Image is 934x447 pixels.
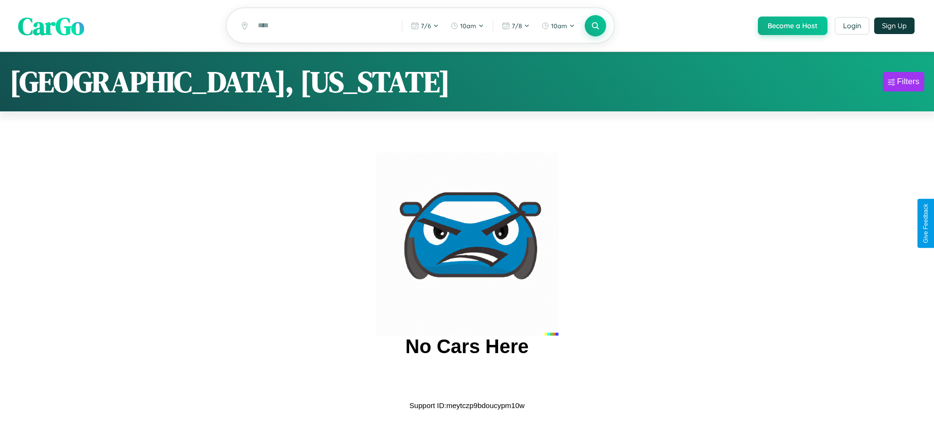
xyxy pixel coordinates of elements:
span: 7 / 6 [421,22,431,30]
button: Filters [883,72,924,91]
img: car [376,153,558,336]
button: 10am [446,18,489,34]
button: Login [835,17,869,35]
button: 10am [537,18,580,34]
div: Filters [897,77,919,87]
div: Give Feedback [922,204,929,243]
h2: No Cars Here [405,336,528,358]
h1: [GEOGRAPHIC_DATA], [US_STATE] [10,62,450,102]
span: 10am [460,22,476,30]
span: CarGo [18,9,84,42]
button: 7/6 [406,18,444,34]
span: 10am [551,22,567,30]
span: 7 / 8 [512,22,522,30]
p: Support ID: meytczp9bdoucypm10w [410,399,525,412]
button: Become a Host [758,17,827,35]
button: Sign Up [874,18,915,34]
button: 7/8 [497,18,535,34]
